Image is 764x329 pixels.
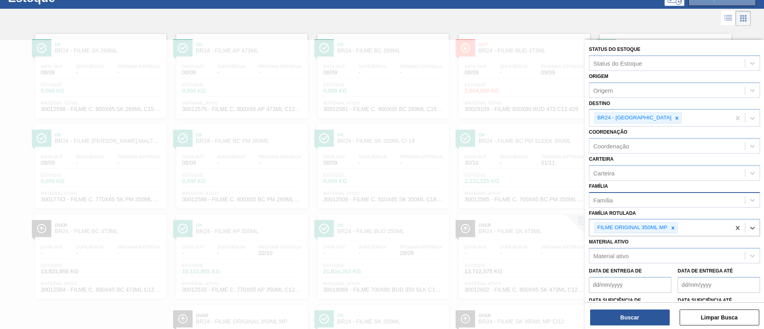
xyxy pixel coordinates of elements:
input: dd/mm/yyyy [678,277,760,293]
label: Destino [589,101,610,106]
div: Status do Estoque [593,60,642,66]
div: FILME ORIGINAL 350ML MP [595,223,668,233]
label: Carteira [589,156,614,162]
input: dd/mm/yyyy [589,277,671,293]
label: Material ativo [589,239,629,245]
div: Visão em Cards [736,11,751,26]
div: Família [593,197,613,203]
label: Data suficiência até [678,298,732,303]
a: ÍconeOkBR24 - FILME BC 269MLData out08/09Suficiência-Próxima Entrega-Estoque0,000 KGMaterial ativ... [312,28,453,118]
label: Status do Estoque [589,47,640,52]
label: Coordenação [589,129,628,135]
label: Data de Entrega até [678,268,733,274]
label: Família [589,183,608,189]
label: Data suficiência de [589,298,641,303]
a: ÍconeOkBR24 - FILME BOH 350MLData out08/09Suficiência-Próxima Entrega-Estoque0,000 KGMaterial ati... [594,28,735,118]
div: Visão em Lista [721,11,736,26]
div: BR24 - [GEOGRAPHIC_DATA] [595,113,672,123]
a: ÍconeOkBR24 - FILME SK 269MLData out08/09Suficiência-Próxima Entrega-Estoque0,000 KGMaterial ativ... [29,28,170,118]
div: Origem [593,87,613,93]
label: Origem [589,74,608,79]
div: Coordenação [593,143,629,150]
div: Carteira [593,169,614,176]
label: Família Rotulada [589,210,636,216]
label: Data de Entrega de [589,268,642,274]
a: ÍconeOutBR24 - FILME BUD 473MLData out08/09Suficiência-Próxima Entrega09/09Estoque2.664,500 KGMat... [453,28,594,118]
a: ÍconeOkBR24 - FILME AP 473MLData out08/09Suficiência-Próxima Entrega-Estoque0,000 KGMaterial ativ... [170,28,312,118]
div: Material ativo [593,253,629,259]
